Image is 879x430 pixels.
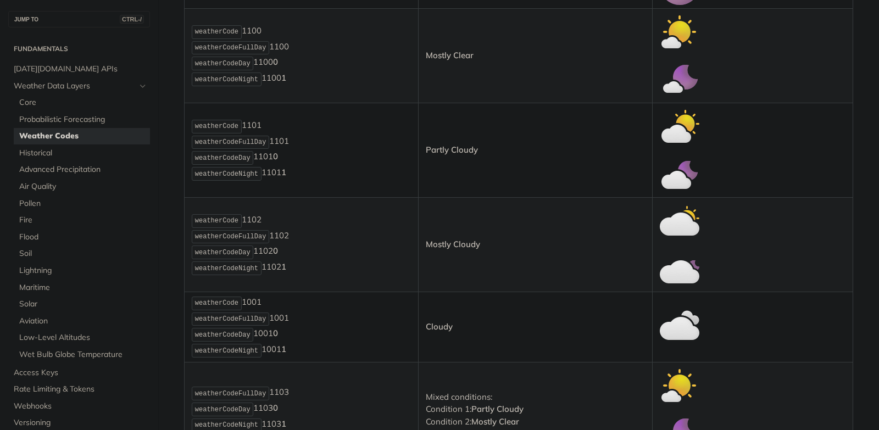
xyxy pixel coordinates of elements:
[14,178,150,195] a: Air Quality
[192,295,411,359] p: 1001 1001 1001 1001
[19,282,147,293] span: Maritime
[14,313,150,330] a: Aviation
[273,246,278,256] strong: 0
[192,119,411,182] p: 1101 1101 1101 1101
[195,44,266,52] span: weatherCodeFullDay
[281,73,286,83] strong: 1
[426,239,480,249] strong: Mostly Cloudy
[19,181,147,192] span: Air Quality
[14,384,147,395] span: Rate Limiting & Tokens
[14,64,147,75] span: [DATE][DOMAIN_NAME] APIs
[195,28,238,36] span: weatherCode
[195,138,266,146] span: weatherCodeFullDay
[195,154,251,162] span: weatherCodeDay
[14,111,150,128] a: Probabilistic Forecasting
[19,148,147,159] span: Historical
[660,107,699,146] img: partly_cloudy_day
[8,11,150,27] button: JUMP TOCTRL-/
[19,232,147,243] span: Flood
[660,201,699,241] img: mostly_cloudy_day
[195,390,266,398] span: weatherCodeFullDay
[195,315,266,323] span: weatherCodeFullDay
[195,406,251,414] span: weatherCodeDay
[660,249,699,288] img: mostly_cloudy_night
[195,76,258,83] span: weatherCodeNight
[281,418,286,429] strong: 1
[14,401,147,412] span: Webhooks
[14,280,150,296] a: Maritime
[195,347,258,355] span: weatherCodeNight
[192,24,411,87] p: 1100 1100 1100 1100
[426,50,474,60] strong: Mostly Clear
[660,26,699,36] span: Expand image
[14,263,150,279] a: Lightning
[8,78,150,94] a: Weather Data LayersHide subpages for Weather Data Layers
[19,248,147,259] span: Soil
[281,167,286,178] strong: 1
[273,328,278,339] strong: 0
[14,161,150,178] a: Advanced Precipitation
[19,316,147,327] span: Aviation
[8,61,150,77] a: [DATE][DOMAIN_NAME] APIs
[195,60,251,68] span: weatherCodeDay
[192,213,411,276] p: 1102 1102 1102 1102
[8,381,150,398] a: Rate Limiting & Tokens
[660,74,699,84] span: Expand image
[660,263,699,273] span: Expand image
[14,212,150,228] a: Fire
[8,398,150,415] a: Webhooks
[14,367,147,378] span: Access Keys
[426,321,453,332] strong: Cloudy
[195,421,258,429] span: weatherCodeNight
[14,229,150,245] a: Flood
[426,144,478,155] strong: Partly Cloudy
[14,81,136,92] span: Weather Data Layers
[660,307,699,347] img: cloudy
[195,122,238,130] span: weatherCode
[273,152,278,162] strong: 0
[660,154,699,194] img: partly_cloudy_night
[14,196,150,212] a: Pollen
[660,366,699,405] img: mostly_clear_day
[195,233,266,241] span: weatherCodeFullDay
[660,379,699,390] span: Expand image
[426,391,645,428] p: Mixed conditions: Condition 1: Condition 2:
[14,245,150,262] a: Soil
[660,168,699,178] span: Expand image
[120,15,144,24] span: CTRL-/
[195,331,251,339] span: weatherCodeDay
[660,215,699,225] span: Expand image
[14,128,150,144] a: Weather Codes
[19,349,147,360] span: Wet Bulb Globe Temperature
[281,344,286,355] strong: 1
[195,217,238,225] span: weatherCode
[14,296,150,312] a: Solar
[471,416,519,427] strong: Mostly Clear
[19,114,147,125] span: Probabilistic Forecasting
[8,365,150,381] a: Access Keys
[195,265,258,272] span: weatherCodeNight
[273,403,278,414] strong: 0
[660,120,699,131] span: Expand image
[195,299,238,307] span: weatherCode
[138,82,147,91] button: Hide subpages for Weather Data Layers
[14,94,150,111] a: Core
[19,215,147,226] span: Fire
[19,131,147,142] span: Weather Codes
[471,404,524,414] strong: Partly Cloudy
[660,60,699,99] img: mostly_clear_night
[14,145,150,161] a: Historical
[281,262,286,272] strong: 1
[14,347,150,363] a: Wet Bulb Globe Temperature
[8,44,150,54] h2: Fundamentals
[195,249,251,256] span: weatherCodeDay
[660,12,699,52] img: mostly_clear_day
[14,417,147,428] span: Versioning
[660,321,699,331] span: Expand image
[195,170,258,178] span: weatherCodeNight
[19,198,147,209] span: Pollen
[19,164,147,175] span: Advanced Precipitation
[14,330,150,346] a: Low-Level Altitudes
[273,57,278,68] strong: 0
[19,332,147,343] span: Low-Level Altitudes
